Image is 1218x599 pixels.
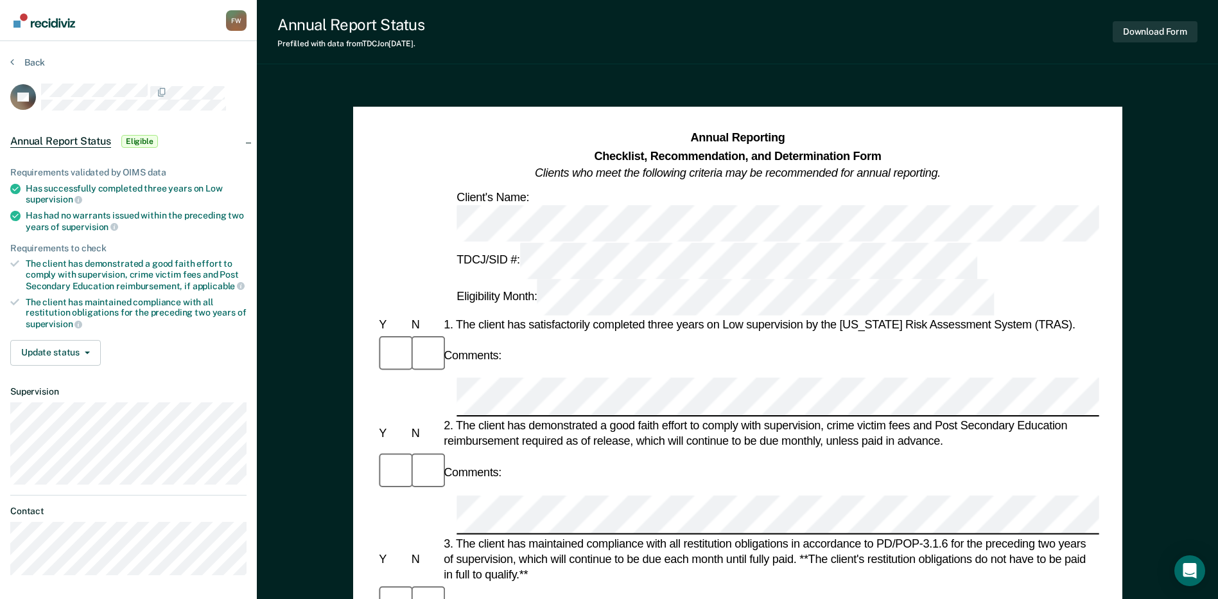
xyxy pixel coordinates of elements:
[26,194,82,204] span: supervision
[408,426,440,442] div: N
[226,10,247,31] div: F W
[26,258,247,291] div: The client has demonstrated a good faith effort to comply with supervision, crime victim fees and...
[408,551,440,567] div: N
[441,317,1099,332] div: 1. The client has satisfactorily completed three years on Low supervision by the [US_STATE] Risk ...
[376,317,408,332] div: Y
[121,135,158,148] span: Eligible
[10,386,247,397] dt: Supervision
[441,348,504,363] div: Comments:
[26,319,82,329] span: supervision
[10,243,247,254] div: Requirements to check
[454,279,996,316] div: Eligibility Month:
[10,57,45,68] button: Back
[193,281,245,291] span: applicable
[1113,21,1197,42] button: Download Form
[10,340,101,366] button: Update status
[594,149,881,162] strong: Checklist, Recommendation, and Determination Form
[408,317,440,332] div: N
[690,132,785,145] strong: Annual Reporting
[13,13,75,28] img: Recidiviz
[376,551,408,567] div: Y
[10,167,247,178] div: Requirements validated by OIMS data
[1174,555,1205,586] div: Open Intercom Messenger
[277,15,424,34] div: Annual Report Status
[441,418,1099,449] div: 2. The client has demonstrated a good faith effort to comply with supervision, crime victim fees ...
[62,222,118,232] span: supervision
[10,506,247,517] dt: Contact
[454,242,979,279] div: TDCJ/SID #:
[277,39,424,48] div: Prefilled with data from TDCJ on [DATE] .
[26,210,247,232] div: Has had no warrants issued within the preceding two years of
[26,297,247,330] div: The client has maintained compliance with all restitution obligations for the preceding two years of
[441,535,1099,582] div: 3. The client has maintained compliance with all restitution obligations in accordance to PD/POP-...
[535,166,941,179] em: Clients who meet the following criteria may be recommended for annual reporting.
[376,426,408,442] div: Y
[26,183,247,205] div: Has successfully completed three years on Low
[441,465,504,480] div: Comments:
[226,10,247,31] button: Profile dropdown button
[10,135,111,148] span: Annual Report Status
